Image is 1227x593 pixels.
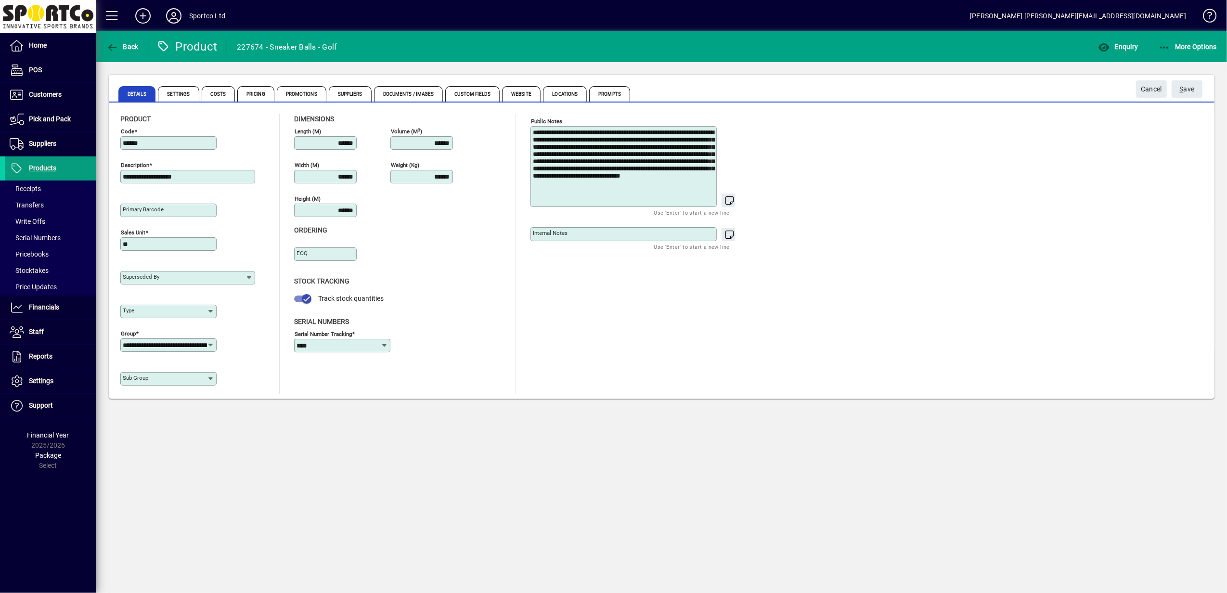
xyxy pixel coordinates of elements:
[277,86,326,102] span: Promotions
[374,86,443,102] span: Documents / Images
[5,394,96,418] a: Support
[5,34,96,58] a: Home
[10,218,45,225] span: Write Offs
[294,226,327,234] span: Ordering
[418,127,420,132] sup: 3
[329,86,372,102] span: Suppliers
[120,115,151,123] span: Product
[128,7,158,25] button: Add
[543,86,587,102] span: Locations
[295,330,352,337] mat-label: Serial Number tracking
[294,115,334,123] span: Dimensions
[10,234,61,242] span: Serial Numbers
[5,279,96,295] a: Price Updates
[5,369,96,393] a: Settings
[5,197,96,213] a: Transfers
[121,128,134,135] mat-label: Code
[202,86,235,102] span: Costs
[10,267,49,274] span: Stocktakes
[96,38,149,55] app-page-header-button: Back
[297,250,308,257] mat-label: EOQ
[29,140,56,147] span: Suppliers
[123,273,159,280] mat-label: Superseded by
[5,213,96,230] a: Write Offs
[5,345,96,369] a: Reports
[1172,80,1202,98] button: Save
[1159,43,1217,51] span: More Options
[1098,43,1138,51] span: Enquiry
[189,8,225,24] div: Sportco Ltd
[158,7,189,25] button: Profile
[5,180,96,197] a: Receipts
[5,262,96,279] a: Stocktakes
[29,377,53,385] span: Settings
[5,132,96,156] a: Suppliers
[502,86,541,102] span: Website
[10,250,49,258] span: Pricebooks
[123,206,164,213] mat-label: Primary barcode
[27,431,69,439] span: Financial Year
[533,230,568,236] mat-label: Internal Notes
[121,162,149,168] mat-label: Description
[5,246,96,262] a: Pricebooks
[29,352,52,360] span: Reports
[5,107,96,131] a: Pick and Pack
[445,86,499,102] span: Custom Fields
[29,41,47,49] span: Home
[295,162,319,168] mat-label: Width (m)
[118,86,155,102] span: Details
[295,195,321,202] mat-label: Height (m)
[318,295,384,302] span: Track stock quantities
[294,318,349,325] span: Serial Numbers
[156,39,218,54] div: Product
[237,39,336,55] div: 227674 - Sneaker Balls - Golf
[106,43,139,51] span: Back
[654,241,730,252] mat-hint: Use 'Enter' to start a new line
[29,401,53,409] span: Support
[391,162,419,168] mat-label: Weight (Kg)
[29,303,59,311] span: Financials
[1180,81,1195,97] span: ave
[29,164,56,172] span: Products
[5,83,96,107] a: Customers
[1196,2,1215,33] a: Knowledge Base
[121,229,145,236] mat-label: Sales unit
[531,118,562,125] mat-label: Public Notes
[35,451,61,459] span: Package
[5,296,96,320] a: Financials
[589,86,630,102] span: Prompts
[5,58,96,82] a: POS
[29,90,62,98] span: Customers
[1180,85,1184,93] span: S
[104,38,141,55] button: Back
[1156,38,1220,55] button: More Options
[237,86,274,102] span: Pricing
[970,8,1186,24] div: [PERSON_NAME] [PERSON_NAME][EMAIL_ADDRESS][DOMAIN_NAME]
[158,86,199,102] span: Settings
[123,374,148,381] mat-label: Sub group
[391,128,422,135] mat-label: Volume (m )
[29,328,44,335] span: Staff
[294,277,349,285] span: Stock Tracking
[10,283,57,291] span: Price Updates
[121,330,136,337] mat-label: Group
[29,115,71,123] span: Pick and Pack
[5,320,96,344] a: Staff
[10,201,44,209] span: Transfers
[5,230,96,246] a: Serial Numbers
[654,207,730,218] mat-hint: Use 'Enter' to start a new line
[123,307,134,314] mat-label: Type
[295,128,321,135] mat-label: Length (m)
[1096,38,1140,55] button: Enquiry
[10,185,41,193] span: Receipts
[1136,80,1167,98] button: Cancel
[1141,81,1162,97] span: Cancel
[29,66,42,74] span: POS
